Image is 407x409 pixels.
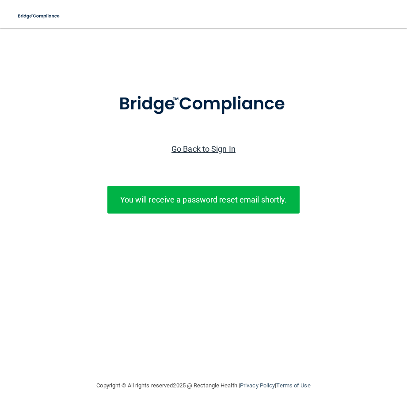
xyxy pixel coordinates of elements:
[276,382,310,389] a: Terms of Use
[13,7,65,25] img: bridge_compliance_login_screen.278c3ca4.svg
[240,382,275,389] a: Privacy Policy
[171,144,236,154] a: Go Back to Sign In
[42,371,365,400] div: Copyright © All rights reserved 2025 @ Rectangle Health | |
[114,192,293,207] p: You will receive a password reset email shortly.
[101,81,307,127] img: bridge_compliance_login_screen.278c3ca4.svg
